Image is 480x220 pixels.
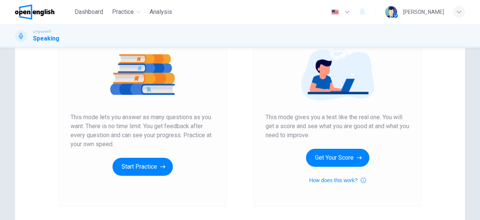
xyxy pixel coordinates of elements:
span: Linguaskill [33,29,51,34]
button: Analysis [147,5,175,19]
img: OpenEnglish logo [15,4,54,19]
h1: Speaking [33,34,59,43]
a: OpenEnglish logo [15,4,72,19]
button: Practice [109,5,144,19]
span: Analysis [150,7,172,16]
button: Start Practice [112,158,173,176]
span: This mode gives you a test like the real one. You will get a score and see what you are good at a... [265,113,409,140]
img: Profile picture [385,6,397,18]
button: How does this work? [309,176,366,185]
span: This mode lets you answer as many questions as you want. There is no time limit. You get feedback... [70,113,214,149]
div: [PERSON_NAME] [403,7,444,16]
span: Dashboard [75,7,103,16]
button: Dashboard [72,5,106,19]
img: en [330,9,340,15]
button: Get Your Score [306,149,369,167]
span: Practice [112,7,134,16]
